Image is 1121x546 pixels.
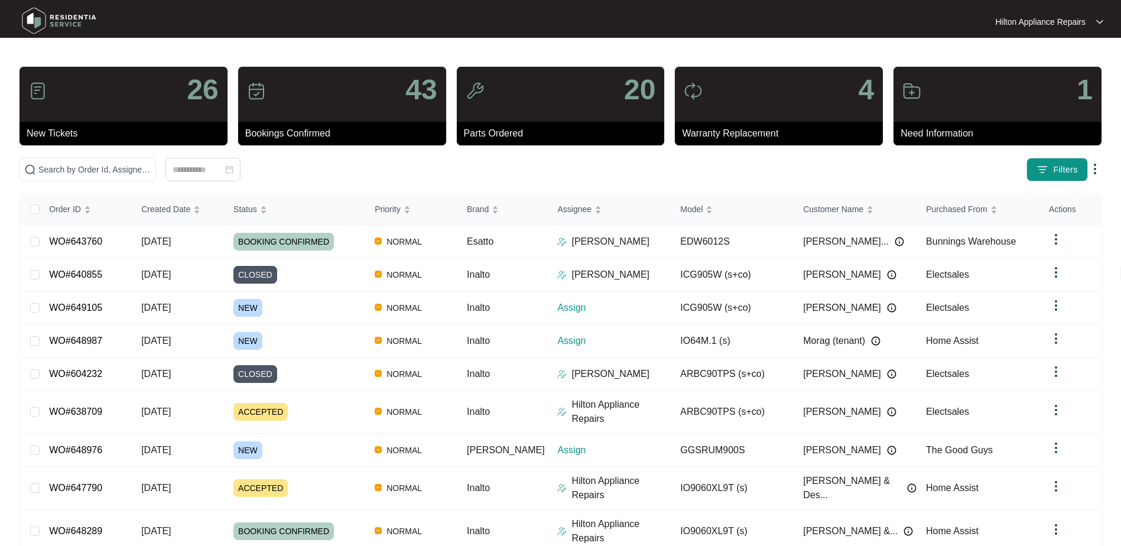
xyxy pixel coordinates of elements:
[233,365,277,383] span: CLOSED
[926,369,969,379] span: Electsales
[887,407,896,417] img: Info icon
[917,194,1039,225] th: Purchased From
[926,336,979,346] span: Home Assist
[926,483,979,493] span: Home Assist
[247,82,266,100] img: icon
[467,526,490,536] span: Inalto
[382,405,427,419] span: NORMAL
[49,445,102,455] a: WO#648976
[375,337,382,344] img: Vercel Logo
[557,237,567,246] img: Assigner Icon
[382,301,427,315] span: NORMAL
[1036,164,1048,175] img: filter icon
[1026,158,1088,181] button: filter iconFilters
[803,268,881,282] span: [PERSON_NAME]
[926,407,969,417] span: Electsales
[557,301,671,315] p: Assign
[557,407,567,417] img: Assigner Icon
[382,334,427,348] span: NORMAL
[405,76,437,104] p: 43
[571,367,649,381] p: [PERSON_NAME]
[1077,76,1093,104] p: 1
[233,479,288,497] span: ACCEPTED
[49,236,102,246] a: WO#643760
[467,483,490,493] span: Inalto
[132,194,224,225] th: Created Date
[904,526,913,536] img: Info icon
[233,233,334,251] span: BOOKING CONFIRMED
[671,391,794,434] td: ARBC90TPS (s+co)
[38,163,151,176] input: Search by Order Id, Assignee Name, Customer Name, Brand and Model
[49,369,102,379] a: WO#604232
[887,270,896,279] img: Info icon
[375,271,382,278] img: Vercel Logo
[141,407,171,417] span: [DATE]
[18,3,100,38] img: residentia service logo
[233,522,334,540] span: BOOKING CONFIRMED
[571,268,649,282] p: [PERSON_NAME]
[671,357,794,391] td: ARBC90TPS (s+co)
[858,76,874,104] p: 4
[803,367,881,381] span: [PERSON_NAME]
[1049,441,1063,455] img: dropdown arrow
[382,524,427,538] span: NORMAL
[557,270,567,279] img: Assigner Icon
[382,481,427,495] span: NORMAL
[141,303,171,313] span: [DATE]
[907,483,917,493] img: Info icon
[467,369,490,379] span: Inalto
[457,194,548,225] th: Brand
[887,446,896,455] img: Info icon
[365,194,457,225] th: Priority
[671,324,794,357] td: IO64M.1 (s)
[803,474,901,502] span: [PERSON_NAME] & Des...
[467,407,490,417] span: Inalto
[557,483,567,493] img: Assigner Icon
[571,474,671,502] p: Hilton Appliance Repairs
[28,82,47,100] img: icon
[141,483,171,493] span: [DATE]
[548,194,671,225] th: Assignee
[233,266,277,284] span: CLOSED
[40,194,132,225] th: Order ID
[49,269,102,279] a: WO#640855
[49,483,102,493] a: WO#647790
[467,445,545,455] span: [PERSON_NAME]
[1049,403,1063,417] img: dropdown arrow
[926,526,979,536] span: Home Assist
[1049,331,1063,346] img: dropdown arrow
[571,235,649,249] p: [PERSON_NAME]
[557,369,567,379] img: Assigner Icon
[233,332,262,350] span: NEW
[375,408,382,415] img: Vercel Logo
[1049,298,1063,313] img: dropdown arrow
[467,203,489,216] span: Brand
[887,369,896,379] img: Info icon
[382,235,427,249] span: NORMAL
[141,236,171,246] span: [DATE]
[1039,194,1101,225] th: Actions
[901,126,1101,141] p: Need Information
[682,126,883,141] p: Warranty Replacement
[557,334,671,348] p: Assign
[24,164,36,175] img: search-icon
[49,407,102,417] a: WO#638709
[375,484,382,491] img: Vercel Logo
[382,367,427,381] span: NORMAL
[375,370,382,377] img: Vercel Logo
[233,441,262,459] span: NEW
[141,369,171,379] span: [DATE]
[49,203,81,216] span: Order ID
[671,291,794,324] td: ICG905W (s+co)
[671,258,794,291] td: ICG905W (s+co)
[995,16,1086,28] p: Hilton Appliance Repairs
[557,526,567,536] img: Assigner Icon
[245,126,446,141] p: Bookings Confirmed
[680,203,703,216] span: Model
[467,236,493,246] span: Esatto
[557,443,671,457] p: Assign
[803,235,889,249] span: [PERSON_NAME]...
[571,517,671,545] p: Hilton Appliance Repairs
[224,194,365,225] th: Status
[1049,365,1063,379] img: dropdown arrow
